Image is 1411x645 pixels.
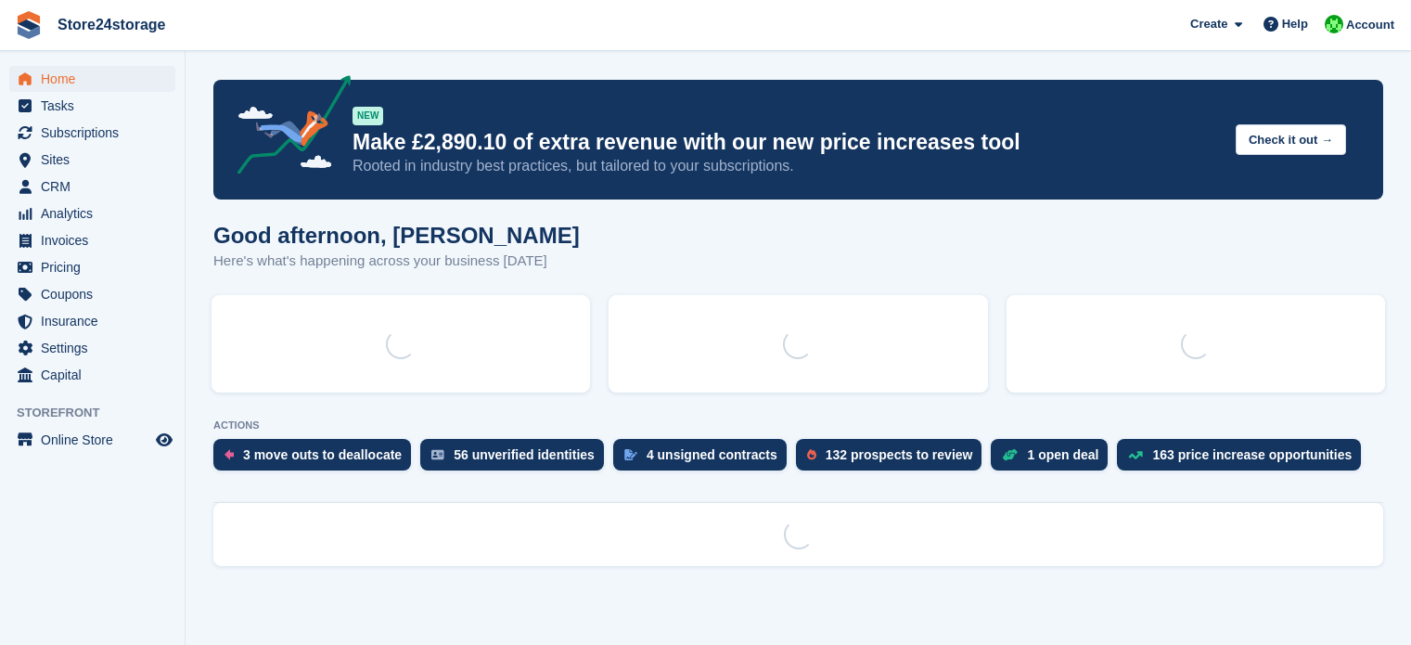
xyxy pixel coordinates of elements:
button: Check it out → [1236,124,1346,155]
img: prospect-51fa495bee0391a8d652442698ab0144808aea92771e9ea1ae160a38d050c398.svg [807,449,816,460]
span: Capital [41,362,152,388]
div: 4 unsigned contracts [647,447,777,462]
div: NEW [353,107,383,125]
a: menu [9,200,175,226]
a: 4 unsigned contracts [613,439,796,480]
span: Invoices [41,227,152,253]
span: Online Store [41,427,152,453]
p: ACTIONS [213,419,1383,432]
div: 1 open deal [1027,447,1098,462]
span: Sites [41,147,152,173]
span: Help [1282,15,1308,33]
span: CRM [41,174,152,200]
div: 3 move outs to deallocate [243,447,402,462]
img: verify_identity-adf6edd0f0f0b5bbfe63781bf79b02c33cf7c696d77639b501bdc392416b5a36.svg [431,449,444,460]
a: menu [9,227,175,253]
span: Settings [41,335,152,361]
span: Account [1346,16,1394,34]
a: menu [9,427,175,453]
span: Tasks [41,93,152,119]
span: Coupons [41,281,152,307]
img: contract_signature_icon-13c848040528278c33f63329250d36e43548de30e8caae1d1a13099fd9432cc5.svg [624,449,637,460]
a: 163 price increase opportunities [1117,439,1370,480]
a: menu [9,335,175,361]
a: menu [9,66,175,92]
span: Pricing [41,254,152,280]
a: menu [9,254,175,280]
a: menu [9,147,175,173]
a: Store24storage [50,9,173,40]
span: Analytics [41,200,152,226]
span: Create [1190,15,1227,33]
a: 3 move outs to deallocate [213,439,420,480]
img: move_outs_to_deallocate_icon-f764333ba52eb49d3ac5e1228854f67142a1ed5810a6f6cc68b1a99e826820c5.svg [224,449,234,460]
div: 163 price increase opportunities [1152,447,1352,462]
img: stora-icon-8386f47178a22dfd0bd8f6a31ec36ba5ce8667c1dd55bd0f319d3a0aa187defe.svg [15,11,43,39]
a: 132 prospects to review [796,439,992,480]
a: menu [9,281,175,307]
a: menu [9,93,175,119]
a: menu [9,308,175,334]
span: Storefront [17,404,185,422]
p: Rooted in industry best practices, but tailored to your subscriptions. [353,156,1221,176]
span: Subscriptions [41,120,152,146]
span: Home [41,66,152,92]
a: menu [9,174,175,200]
div: 56 unverified identities [454,447,595,462]
img: price-adjustments-announcement-icon-8257ccfd72463d97f412b2fc003d46551f7dbcb40ab6d574587a9cd5c0d94... [222,75,352,181]
a: menu [9,362,175,388]
span: Insurance [41,308,152,334]
div: 132 prospects to review [826,447,973,462]
p: Make £2,890.10 of extra revenue with our new price increases tool [353,129,1221,156]
a: menu [9,120,175,146]
img: Tracy Harper [1325,15,1343,33]
img: deal-1b604bf984904fb50ccaf53a9ad4b4a5d6e5aea283cecdc64d6e3604feb123c2.svg [1002,448,1018,461]
img: price_increase_opportunities-93ffe204e8149a01c8c9dc8f82e8f89637d9d84a8eef4429ea346261dce0b2c0.svg [1128,451,1143,459]
p: Here's what's happening across your business [DATE] [213,251,580,272]
a: 56 unverified identities [420,439,613,480]
a: 1 open deal [991,439,1117,480]
a: Preview store [153,429,175,451]
h1: Good afternoon, [PERSON_NAME] [213,223,580,248]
